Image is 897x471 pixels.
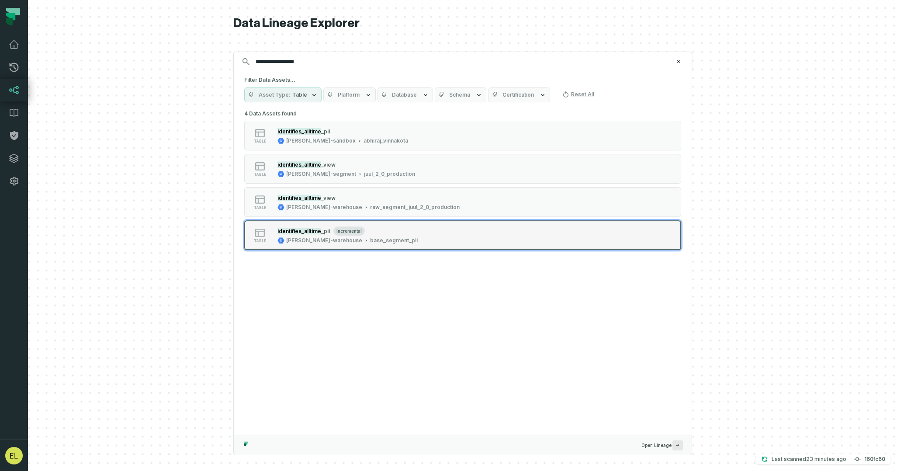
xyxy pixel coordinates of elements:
span: table [254,239,266,243]
div: abhiraj_vinnakota [364,137,408,144]
span: table [254,206,266,210]
span: Platform [338,91,360,98]
button: Clear search query [674,57,683,66]
button: table[PERSON_NAME]-warehouseraw_segment_juul_2_0_production [244,187,681,217]
img: avatar of Eddie Lam [5,447,23,464]
h4: 160fc60 [864,457,885,462]
button: Database [378,87,433,102]
div: juul-sandbox [286,137,356,144]
span: incremental [333,226,365,236]
mark: identifies_alltime [277,128,321,135]
span: Open Lineage [641,440,683,450]
div: juul-warehouse [286,237,362,244]
button: Platform [323,87,376,102]
span: table [254,139,266,143]
button: Asset TypeTable [244,87,322,102]
span: Press ↵ to add a new Data Asset to the graph [672,440,683,450]
span: Asset Type [259,91,291,98]
mark: identifies_alltime [277,228,321,234]
button: table[PERSON_NAME]-sandboxabhiraj_vinnakota [244,121,681,150]
span: _pii [321,228,330,234]
span: Certification [502,91,534,98]
div: base_segment_pii [370,237,418,244]
h5: Filter Data Assets... [244,77,681,84]
button: tableincremental[PERSON_NAME]-warehousebase_segment_pii [244,220,681,250]
span: Schema [449,91,470,98]
button: table[PERSON_NAME]-segmentjuul_2_0_production [244,154,681,184]
p: Last scanned [772,455,846,464]
mark: identifies_alltime [277,161,321,168]
div: 4 Data Assets found [244,108,681,262]
div: juul_2_0_production [364,171,415,178]
span: Table [292,91,307,98]
span: _pii [321,128,330,135]
div: juul-segment [286,171,356,178]
div: Suggestions [234,108,692,436]
mark: identifies_alltime [277,195,321,201]
span: table [254,172,266,177]
button: Reset All [559,87,598,101]
div: juul-warehouse [286,204,362,211]
button: Schema [435,87,486,102]
button: Certification [488,87,550,102]
h1: Data Lineage Explorer [233,16,692,31]
div: raw_segment_juul_2_0_production [370,204,460,211]
relative-time: Oct 6, 2025, 12:08 PM EDT [806,456,846,462]
span: _view [321,195,336,201]
span: _view [321,161,336,168]
span: Database [392,91,417,98]
button: Last scanned[DATE] 12:08:31 PM160fc60 [756,454,890,464]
